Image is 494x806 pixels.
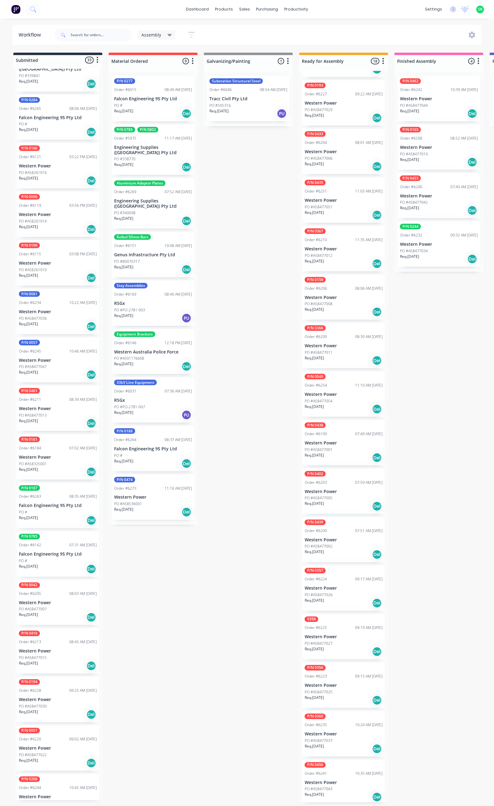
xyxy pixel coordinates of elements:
[16,580,99,626] div: P/N 0042Order #620508:03 AM [DATE]Western PowerPO #A58477007Req.[DATE]Del
[19,127,38,132] p: Req. [DATE]
[19,251,41,257] div: Order #6115
[305,258,324,264] p: Req. [DATE]
[305,577,327,582] div: Order #6224
[19,203,41,208] div: Order #6119
[305,528,327,534] div: Order #6200
[114,340,136,346] div: Order #6146
[355,188,383,194] div: 11:03 AM [DATE]
[305,496,333,501] p: PO #A58477005
[305,538,383,543] p: Western Power
[16,192,99,237] div: P/N 0096Order #611903:56 PM [DATE]Western PowerPO #A58261014Req.[DATE]Del
[400,248,428,254] p: PO #A58477034
[182,459,191,469] div: Del
[19,564,38,570] p: Req. [DATE]
[372,404,382,414] div: Del
[19,503,97,509] p: Falcon Engineering 95 Pty Ltd
[19,388,40,394] div: P/N 0461
[372,210,382,220] div: Del
[114,210,135,216] p: PO #340098
[69,106,97,111] div: 08:06 AM [DATE]
[372,307,382,317] div: Del
[305,277,326,283] div: P/N 0159
[355,480,383,485] div: 07:59 AM [DATE]
[114,252,192,258] p: Genus Infrastructure Pty Ltd
[355,383,383,388] div: 11:10 AM [DATE]
[86,516,96,526] div: Del
[19,340,40,345] div: P/N 0057
[114,292,136,297] div: Order #6169
[467,206,477,215] div: Del
[19,115,97,120] p: Falcon Engineering 95 Pty Ltd
[400,242,478,247] p: Western Power
[305,161,324,167] p: Req. [DATE]
[114,446,192,452] p: Falcon Engineering 95 Pty Ltd
[69,397,97,402] div: 08:39 AM [DATE]
[114,428,135,434] div: P/N 0188
[450,232,478,238] div: 09:32 AM [DATE]
[69,349,97,354] div: 10:46 AM [DATE]
[19,607,47,612] p: PO #A58477007
[305,286,327,291] div: Order #6206
[71,29,132,41] input: Search for orders...
[209,87,232,93] div: Order #6046
[19,534,40,539] div: P/N 0785
[114,264,133,270] p: Req. [DATE]
[182,313,191,323] div: PU
[400,184,422,190] div: Order #6240
[114,495,192,500] p: Western Power
[114,108,133,114] p: Req. [DATE]
[114,78,135,84] div: P/N 0277
[478,6,483,12] span: SK
[19,406,97,411] p: Western Power
[302,469,385,514] div: P/N 0402Order #620307:59 AM [DATE]Western PowerPO #A58477005Req.[DATE]Del
[302,565,385,611] div: P/N 0357Order #622409:17 AM [DATE]Western PowerPO #A58477026Req.[DATE]Del
[302,614,385,660] div: 0358Order #622509:19 AM [DATE]Western PowerPO #A58477027Req.[DATE]Del
[305,447,333,453] p: PO #A58477001
[114,103,122,108] p: PO #
[400,96,478,102] p: Western Power
[305,140,327,145] div: Order #6204
[19,243,40,248] div: P/N 0190
[302,80,385,126] div: P/N 0193Order #622709:22 AM [DATE]Western PowerPO #A58477029Req.[DATE]Del
[209,103,231,108] p: PO #505316
[302,226,385,271] div: P/N 0367Order #621011:35 AM [DATE]Western PowerPO #A58477012Req.[DATE]Del
[372,453,382,463] div: Del
[19,219,47,224] p: PO #A58261014
[86,370,96,380] div: Del
[19,461,47,467] p: PO #A58325001
[165,486,192,491] div: 11:16 AM [DATE]
[305,343,383,349] p: Western Power
[19,583,40,588] div: P/N 0042
[305,204,333,210] p: PO #A58477051
[86,273,96,283] div: Del
[114,145,192,155] p: Engineering Supplies ([GEOGRAPHIC_DATA]) Pty Ltd
[372,113,382,123] div: Del
[305,520,326,525] div: P/N 0439
[112,329,195,375] div: Equipment BracketsOrder #614612:18 PM [DATE]Western Australia Police ForcePO #4501176608Req.[DATE...
[305,295,383,300] p: Western Power
[114,331,155,337] div: Equipment Brackets
[19,97,40,103] div: P/N 0284
[305,422,326,428] div: P/N 0438
[355,140,383,145] div: 08:01 AM [DATE]
[19,73,40,79] p: PO #339841
[182,162,191,172] div: Del
[19,261,97,266] p: Western Power
[114,313,133,318] p: Req. [DATE]
[112,474,195,520] div: P/N 0474Order #627311:16 AM [DATE]Western PowerPO #A58536001Req.[DATE]Del
[305,188,327,194] div: Order #6251
[400,78,421,84] div: P/N 0462
[114,380,157,385] div: 33kV Line Equipment
[86,418,96,428] div: Del
[19,79,38,84] p: Req. [DATE]
[114,388,136,394] div: Order #6031
[19,163,97,169] p: Western Power
[19,418,38,424] p: Req. [DATE]
[69,251,97,257] div: 03:08 PM [DATE]
[19,349,41,354] div: Order #6245
[305,398,333,404] p: PO #A58477054
[467,109,477,119] div: Del
[400,87,422,93] div: Order #6242
[182,109,191,119] div: Del
[302,129,385,174] div: P/N 0433Order #620408:01 AM [DATE]Western PowerPO #A58477006Req.[DATE]Del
